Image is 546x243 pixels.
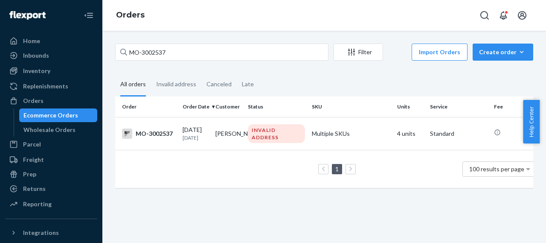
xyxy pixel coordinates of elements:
div: Canceled [206,73,232,95]
a: Inventory [5,64,97,78]
div: Create order [479,48,527,56]
th: Order [115,97,179,117]
button: Open notifications [495,7,512,24]
div: Home [23,37,40,45]
div: Integrations [23,228,59,237]
td: Multiple SKUs [308,117,394,150]
a: Orders [116,10,145,20]
div: Inventory [23,67,50,75]
input: Search orders [115,44,328,61]
div: Reporting [23,200,52,208]
a: Freight [5,153,97,167]
th: Service [427,97,491,117]
th: Order Date [179,97,212,117]
button: Open Search Box [476,7,493,24]
a: Ecommerce Orders [19,108,98,122]
a: Inbounds [5,49,97,62]
th: Fee [491,97,542,117]
div: All orders [120,73,146,97]
button: Integrations [5,226,97,240]
div: Ecommerce Orders [23,111,78,120]
a: Returns [5,182,97,196]
div: Wholesale Orders [23,126,76,134]
ol: breadcrumbs [109,3,151,28]
th: Units [394,97,427,117]
div: Inbounds [23,51,49,60]
div: Replenishments [23,82,68,91]
button: Import Orders [412,44,468,61]
div: Returns [23,184,46,193]
div: [DATE] [183,126,209,141]
a: Prep [5,167,97,181]
div: Freight [23,155,44,164]
button: Filter [334,44,383,61]
th: Status [244,97,308,117]
span: Support [17,6,48,14]
td: 4 units [394,117,427,150]
div: INVALID ADDRESS [248,124,305,143]
button: Create order [473,44,533,61]
div: Invalid address [156,73,196,95]
div: Customer [215,103,241,110]
div: Parcel [23,140,41,149]
a: Page 1 is your current page [334,165,340,173]
div: MO-3002537 [122,129,176,139]
div: Late [242,73,254,95]
div: Orders [23,97,44,105]
th: SKU [308,97,394,117]
div: Filter [334,48,383,56]
img: Flexport logo [9,11,46,20]
p: Standard [430,129,487,138]
td: [PERSON_NAME] [212,117,245,150]
a: Wholesale Orders [19,123,98,137]
p: [DATE] [183,134,209,141]
div: Prep [23,170,36,179]
button: Close Navigation [80,7,97,24]
a: Parcel [5,138,97,151]
a: Home [5,34,97,48]
button: Help Center [523,100,540,143]
a: Orders [5,94,97,108]
a: Reporting [5,197,97,211]
a: Replenishments [5,79,97,93]
button: Open account menu [514,7,531,24]
span: 100 results per page [469,165,524,173]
